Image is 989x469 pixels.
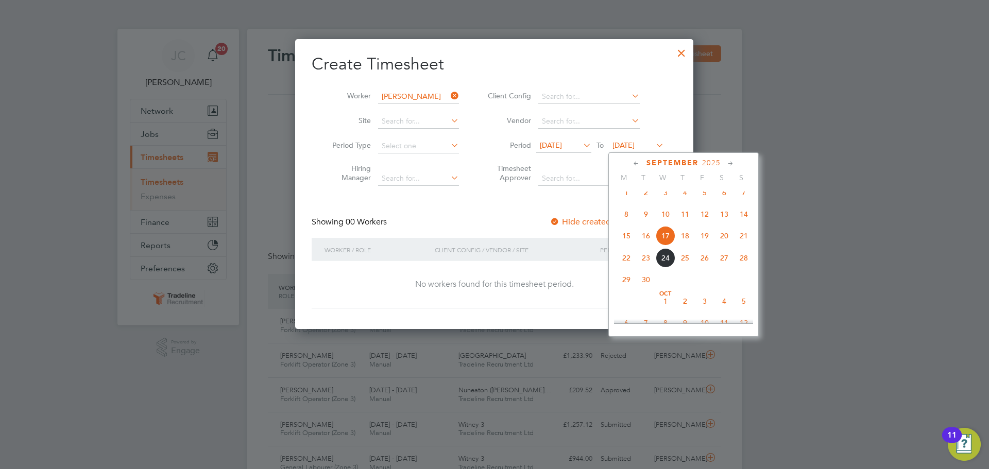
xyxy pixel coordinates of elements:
span: 11 [714,313,734,333]
span: 17 [656,226,675,246]
div: 11 [947,435,957,448]
span: 5 [695,183,714,202]
span: 2 [636,183,656,202]
span: S [731,173,751,182]
span: 12 [695,204,714,224]
span: 4 [675,183,695,202]
span: 18 [675,226,695,246]
label: Period Type [325,141,371,150]
span: 6 [714,183,734,202]
span: S [712,173,731,182]
span: 13 [714,204,734,224]
div: No workers found for this timesheet period. [322,279,667,290]
span: 8 [617,204,636,224]
span: 6 [617,313,636,333]
label: Hiring Manager [325,164,371,182]
input: Search for... [378,114,459,129]
span: [DATE] [540,141,562,150]
span: T [673,173,692,182]
input: Search for... [378,90,459,104]
label: Period [485,141,531,150]
span: 2 [675,291,695,311]
span: 30 [636,270,656,289]
input: Search for... [378,171,459,186]
span: 14 [734,204,754,224]
span: 9 [636,204,656,224]
span: M [614,173,634,182]
span: W [653,173,673,182]
div: Worker / Role [322,238,432,262]
label: Hide created timesheets [550,217,654,227]
span: 29 [617,270,636,289]
span: 25 [675,248,695,268]
label: Site [325,116,371,125]
div: Client Config / Vendor / Site [432,238,598,262]
span: T [634,173,653,182]
span: F [692,173,712,182]
span: 2025 [702,159,721,167]
span: 3 [656,183,675,202]
span: 1 [617,183,636,202]
label: Vendor [485,116,531,125]
span: 11 [675,204,695,224]
span: 12 [734,313,754,333]
span: 00 Workers [346,217,387,227]
span: 3 [695,291,714,311]
span: 7 [636,313,656,333]
span: 8 [656,313,675,333]
h2: Create Timesheet [312,54,677,75]
span: 10 [695,313,714,333]
span: 7 [734,183,754,202]
span: 20 [714,226,734,246]
span: 21 [734,226,754,246]
input: Search for... [538,114,640,129]
span: 24 [656,248,675,268]
span: 4 [714,291,734,311]
div: Showing [312,217,389,228]
span: [DATE] [612,141,635,150]
span: 15 [617,226,636,246]
input: Select one [378,139,459,153]
span: 16 [636,226,656,246]
span: 5 [734,291,754,311]
label: Client Config [485,91,531,100]
button: Open Resource Center, 11 new notifications [948,428,981,461]
label: Timesheet Approver [485,164,531,182]
span: September [646,159,698,167]
span: 9 [675,313,695,333]
span: 27 [714,248,734,268]
input: Search for... [538,171,640,186]
label: Worker [325,91,371,100]
span: 23 [636,248,656,268]
span: To [593,138,607,152]
span: 26 [695,248,714,268]
span: 28 [734,248,754,268]
span: Oct [656,291,675,297]
input: Search for... [538,90,640,104]
div: Period [598,238,667,262]
span: 22 [617,248,636,268]
span: 1 [656,291,675,311]
span: 10 [656,204,675,224]
span: 19 [695,226,714,246]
